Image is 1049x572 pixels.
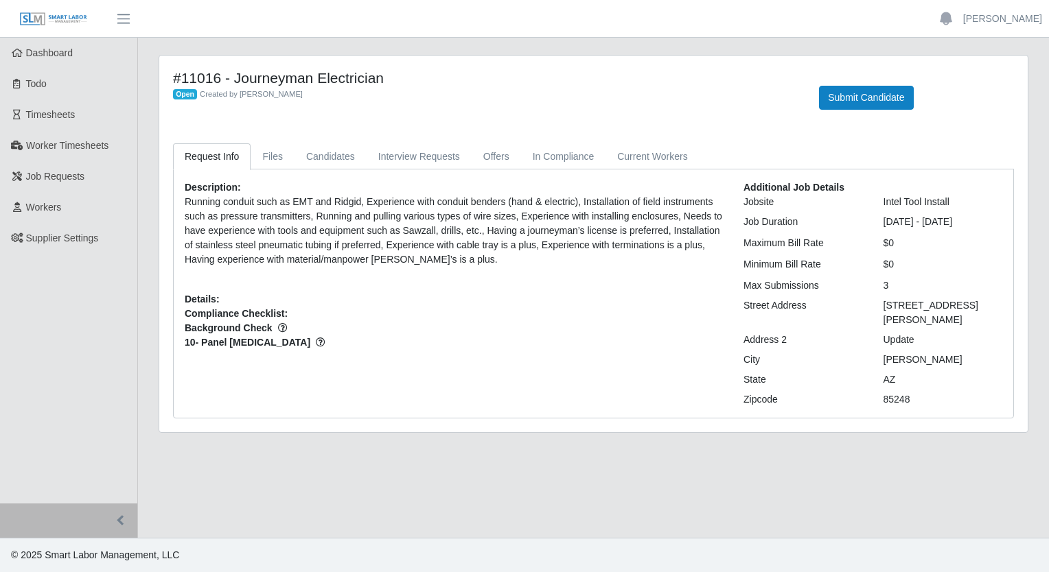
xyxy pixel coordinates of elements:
div: Jobsite [733,195,873,209]
span: © 2025 Smart Labor Management, LLC [11,549,179,560]
div: Max Submissions [733,278,873,293]
span: Background Check [185,321,723,335]
div: Street Address [733,298,873,327]
b: Details: [185,294,220,305]
button: Submit Candidate [819,86,913,110]
a: In Compliance [521,143,606,170]
a: Files [251,143,295,170]
a: Interview Requests [367,143,472,170]
span: 10- Panel [MEDICAL_DATA] [185,335,723,350]
span: Todo [26,78,47,89]
b: Description: [185,182,241,193]
div: Address 2 [733,333,873,347]
div: 85248 [873,392,1013,407]
a: Current Workers [606,143,699,170]
b: Compliance Checklist: [185,308,288,319]
span: Created by [PERSON_NAME] [200,90,303,98]
a: Offers [472,143,521,170]
a: Candidates [295,143,367,170]
div: [STREET_ADDRESS][PERSON_NAME] [873,298,1013,327]
span: Timesheets [26,109,76,120]
div: Minimum Bill Rate [733,257,873,272]
span: Supplier Settings [26,233,99,243]
a: [PERSON_NAME] [963,12,1042,26]
b: Additional Job Details [743,182,844,193]
div: Job Duration [733,215,873,229]
div: Intel Tool Install [873,195,1013,209]
span: Dashboard [26,47,73,58]
div: Zipcode [733,392,873,407]
p: Running conduit such as EMT and Ridgid, Experience with conduit benders (hand & electric), Instal... [185,195,723,267]
a: Request Info [173,143,251,170]
div: Maximum Bill Rate [733,236,873,250]
div: $0 [873,257,1013,272]
span: Job Requests [26,171,85,182]
div: Update [873,333,1013,347]
div: City [733,353,873,367]
div: [PERSON_NAME] [873,353,1013,367]
h4: #11016 - Journeyman Electrician [173,69,798,86]
div: [DATE] - [DATE] [873,215,1013,229]
img: SLM Logo [19,12,88,27]
span: Open [173,89,197,100]
div: AZ [873,372,1013,387]
div: 3 [873,278,1013,293]
span: Worker Timesheets [26,140,108,151]
span: Workers [26,202,62,213]
div: $0 [873,236,1013,250]
div: State [733,372,873,387]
